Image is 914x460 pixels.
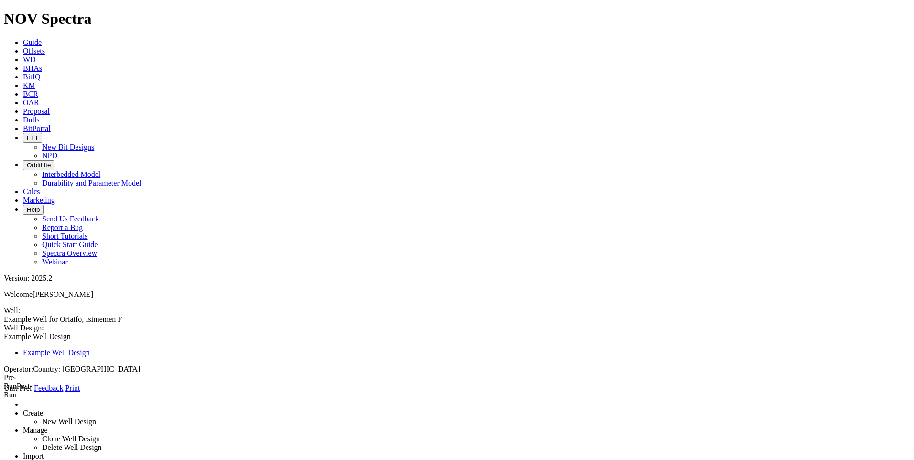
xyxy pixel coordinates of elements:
a: Dulls [23,116,40,124]
button: FTT [23,133,42,143]
a: Report a Bug [42,223,83,231]
a: New Well Design [42,417,96,426]
a: BHAs [23,64,42,72]
span: Country: [GEOGRAPHIC_DATA] [33,365,140,373]
div: Version: 2025.2 [4,274,910,283]
span: Well Design: [4,324,910,357]
span: Well: [4,307,910,324]
a: WD [23,55,36,64]
label: Post-Run [4,382,33,399]
a: Offsets [23,47,45,55]
a: Marketing [23,196,55,204]
a: BCR [23,90,38,98]
button: OrbitLite [23,160,54,170]
a: Clone Well Design [42,435,100,443]
a: Delete Well Design [42,443,102,451]
a: Create [23,409,43,417]
a: Interbedded Model [42,170,100,178]
a: Proposal [23,107,50,115]
a: Print [65,384,80,392]
a: Quick Start Guide [42,241,98,249]
a: Unit Pref [4,384,32,392]
span: Help [27,206,40,213]
span: Example Well Design [4,332,71,340]
a: Short Tutorials [42,232,88,240]
span: OrbitLite [27,162,51,169]
a: New Bit Designs [42,143,94,151]
span: FTT [27,134,38,142]
button: Help [23,205,44,215]
span: [PERSON_NAME] [33,290,93,298]
a: Spectra Overview [42,249,97,257]
a: Example Well Design [23,349,90,357]
label: Pre-Run [4,373,17,390]
a: Durability and Parameter Model [42,179,141,187]
a: Guide [23,38,42,46]
a: Feedback [34,384,63,392]
a: Import [23,452,44,460]
a: Manage [23,426,48,434]
span: Example Well for Oriaifo, Isimemen F [4,315,122,323]
a: BitIQ [23,73,40,81]
a: BitPortal [23,124,51,132]
a: Send Us Feedback [42,215,99,223]
a: Calcs [23,187,40,196]
a: NPD [42,152,57,160]
h1: NOV Spectra [4,10,910,28]
a: KM [23,81,35,89]
span: Operator: [4,365,33,373]
p: Welcome [4,290,910,299]
a: OAR [23,99,39,107]
a: Webinar [42,258,68,266]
